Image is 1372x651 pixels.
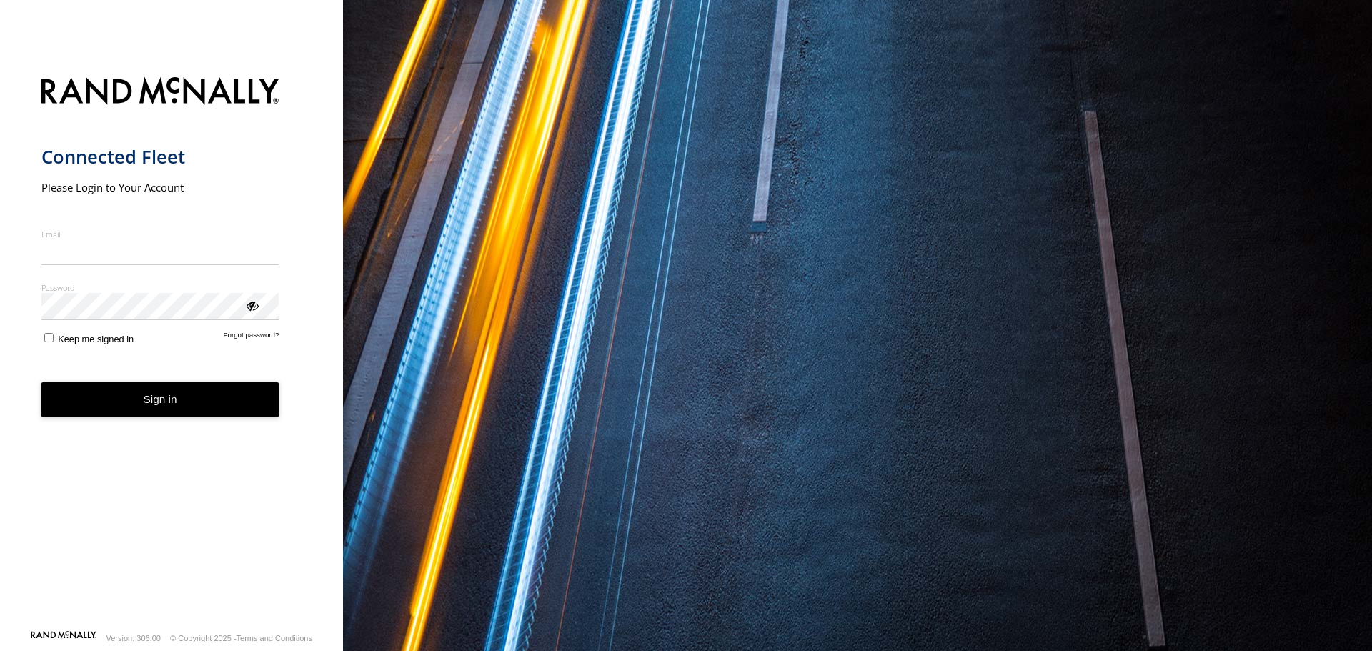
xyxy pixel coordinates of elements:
form: main [41,69,302,630]
a: Forgot password? [224,331,279,344]
a: Terms and Conditions [237,634,312,642]
input: Keep me signed in [44,333,54,342]
div: © Copyright 2025 - [170,634,312,642]
a: Visit our Website [31,631,96,645]
div: ViewPassword [244,298,259,312]
img: Rand McNally [41,74,279,111]
h1: Connected Fleet [41,145,279,169]
label: Email [41,229,279,239]
h2: Please Login to Your Account [41,180,279,194]
div: Version: 306.00 [106,634,161,642]
span: Keep me signed in [58,334,134,344]
button: Sign in [41,382,279,417]
label: Password [41,282,279,293]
